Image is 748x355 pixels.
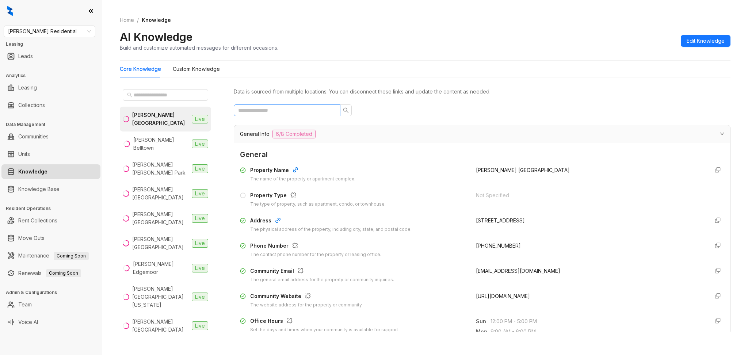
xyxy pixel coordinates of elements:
[720,131,724,136] span: expanded
[18,147,30,161] a: Units
[192,293,208,301] span: Live
[476,293,530,299] span: [URL][DOMAIN_NAME]
[137,16,139,24] li: /
[250,191,386,201] div: Property Type
[7,6,13,16] img: logo
[120,65,161,73] div: Core Knowledge
[18,182,60,196] a: Knowledge Base
[476,217,703,225] div: [STREET_ADDRESS]
[6,41,102,47] h3: Leasing
[18,315,38,329] a: Voice AI
[250,242,381,251] div: Phone Number
[192,321,208,330] span: Live
[18,164,47,179] a: Knowledge
[192,214,208,223] span: Live
[118,16,136,24] a: Home
[132,111,189,127] div: [PERSON_NAME] [GEOGRAPHIC_DATA]
[234,125,730,143] div: General Info6/8 Completed
[18,80,37,95] a: Leasing
[1,231,100,245] li: Move Outs
[120,30,192,44] h2: AI Knowledge
[192,115,208,123] span: Live
[250,292,363,302] div: Community Website
[1,182,100,196] li: Knowledge Base
[476,243,521,249] span: [PHONE_NUMBER]
[272,130,316,138] span: 6/8 Completed
[8,26,91,37] span: Griffis Residential
[18,213,57,228] a: Rent Collections
[250,327,398,333] div: Set the days and times when your community is available for support
[133,260,189,276] div: [PERSON_NAME] Edgemoor
[6,121,102,128] h3: Data Management
[250,176,355,183] div: The name of the property or apartment complex.
[46,269,81,277] span: Coming Soon
[250,166,355,176] div: Property Name
[1,297,100,312] li: Team
[234,88,730,96] div: Data is sourced from multiple locations. You can disconnect these links and update the content as...
[250,302,363,309] div: The website address for the property or community.
[120,44,278,51] div: Build and customize automated messages for different occasions.
[1,49,100,64] li: Leads
[250,217,412,226] div: Address
[1,315,100,329] li: Voice AI
[1,80,100,95] li: Leasing
[192,140,208,148] span: Live
[173,65,220,73] div: Custom Knowledge
[250,226,412,233] div: The physical address of the property, including city, state, and postal code.
[133,136,189,152] div: [PERSON_NAME] Belltown
[132,318,189,334] div: [PERSON_NAME][GEOGRAPHIC_DATA]
[18,98,45,112] a: Collections
[54,252,89,260] span: Coming Soon
[491,317,703,325] span: 12:00 PM - 5:00 PM
[18,266,81,280] a: RenewalsComing Soon
[132,285,189,309] div: [PERSON_NAME] [GEOGRAPHIC_DATA][US_STATE]
[1,147,100,161] li: Units
[240,149,724,160] span: General
[192,239,208,248] span: Live
[687,37,725,45] span: Edit Knowledge
[142,17,171,23] span: Knowledge
[132,186,189,202] div: [PERSON_NAME][GEOGRAPHIC_DATA]
[476,317,491,325] span: Sun
[250,317,398,327] div: Office Hours
[6,289,102,296] h3: Admin & Configurations
[6,205,102,212] h3: Resident Operations
[18,297,32,312] a: Team
[476,268,560,274] span: [EMAIL_ADDRESS][DOMAIN_NAME]
[192,264,208,272] span: Live
[250,201,386,208] div: The type of property, such as apartment, condo, or townhouse.
[1,266,100,280] li: Renewals
[681,35,730,47] button: Edit Knowledge
[132,210,189,226] div: [PERSON_NAME][GEOGRAPHIC_DATA]
[250,267,394,276] div: Community Email
[192,189,208,198] span: Live
[192,164,208,173] span: Live
[1,129,100,144] li: Communities
[240,130,270,138] span: General Info
[1,213,100,228] li: Rent Collections
[476,328,491,336] span: Mon
[18,129,49,144] a: Communities
[6,72,102,79] h3: Analytics
[127,92,132,98] span: search
[250,251,381,258] div: The contact phone number for the property or leasing office.
[343,107,349,113] span: search
[476,191,703,199] div: Not Specified
[1,164,100,179] li: Knowledge
[476,167,570,173] span: [PERSON_NAME] [GEOGRAPHIC_DATA]
[1,98,100,112] li: Collections
[18,49,33,64] a: Leads
[132,235,189,251] div: [PERSON_NAME][GEOGRAPHIC_DATA]
[132,161,189,177] div: [PERSON_NAME] [PERSON_NAME] Park
[250,276,394,283] div: The general email address for the property or community inquiries.
[491,328,703,336] span: 9:00 AM - 6:00 PM
[18,231,45,245] a: Move Outs
[1,248,100,263] li: Maintenance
